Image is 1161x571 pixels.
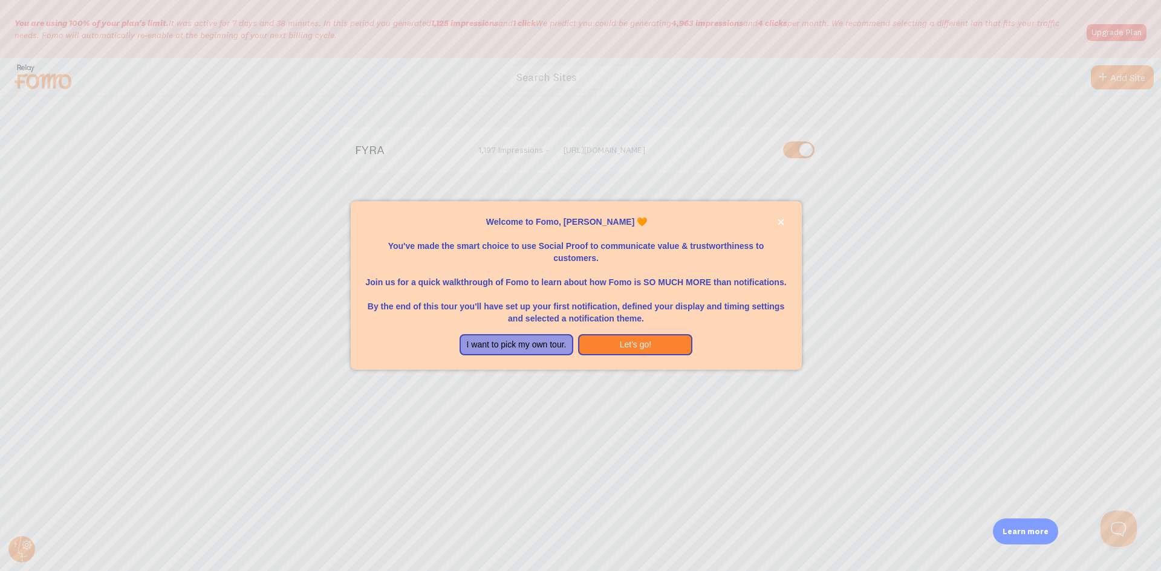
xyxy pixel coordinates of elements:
[365,264,787,288] p: Join us for a quick walkthrough of Fomo to learn about how Fomo is SO MUCH MORE than notifications.
[460,334,574,356] button: I want to pick my own tour.
[351,201,802,370] div: Welcome to Fomo, Filipa Gonçalves 🧡You&amp;#39;ve made the smart choice to use Social Proof to co...
[1003,526,1049,537] p: Learn more
[365,228,787,264] p: You've made the smart choice to use Social Proof to communicate value & trustworthiness to custom...
[365,216,787,228] p: Welcome to Fomo, [PERSON_NAME] 🧡
[993,518,1058,544] div: Learn more
[775,216,787,228] button: close,
[578,334,692,356] button: Let's go!
[365,288,787,324] p: By the end of this tour you'll have set up your first notification, defined your display and timi...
